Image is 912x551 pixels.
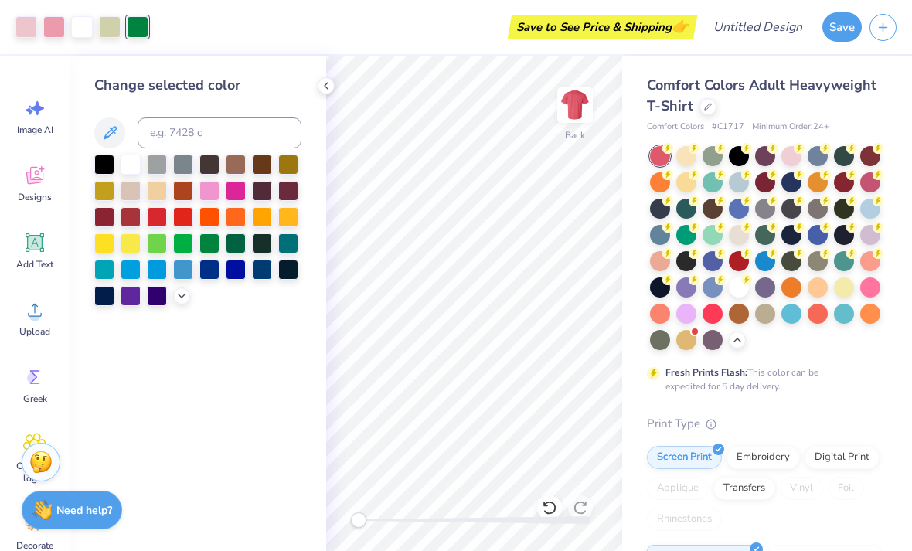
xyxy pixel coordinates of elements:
div: Foil [828,477,864,500]
div: Applique [647,477,709,500]
button: Save [822,12,862,42]
span: Designs [18,191,52,203]
div: Vinyl [780,477,823,500]
input: Untitled Design [701,12,815,43]
span: Upload [19,325,50,338]
span: Comfort Colors Adult Heavyweight T-Shirt [647,76,876,115]
div: Print Type [647,415,881,433]
img: Back [560,90,590,121]
div: Change selected color [94,75,301,96]
strong: Fresh Prints Flash: [665,366,747,379]
span: Greek [23,393,47,405]
div: Digital Print [805,446,880,469]
div: Save to See Price & Shipping [512,15,693,39]
strong: Need help? [56,503,112,518]
input: e.g. 7428 c [138,117,301,148]
div: Screen Print [647,446,722,469]
span: Clipart & logos [9,460,60,485]
div: Transfers [713,477,775,500]
span: 👉 [672,17,689,36]
div: Back [565,128,585,142]
span: # C1717 [712,121,744,134]
div: Embroidery [727,446,800,469]
span: Comfort Colors [647,121,704,134]
div: Rhinestones [647,508,722,531]
div: This color can be expedited for 5 day delivery. [665,366,856,393]
span: Add Text [16,258,53,270]
div: Accessibility label [351,512,366,528]
span: Minimum Order: 24 + [752,121,829,134]
span: Image AI [17,124,53,136]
